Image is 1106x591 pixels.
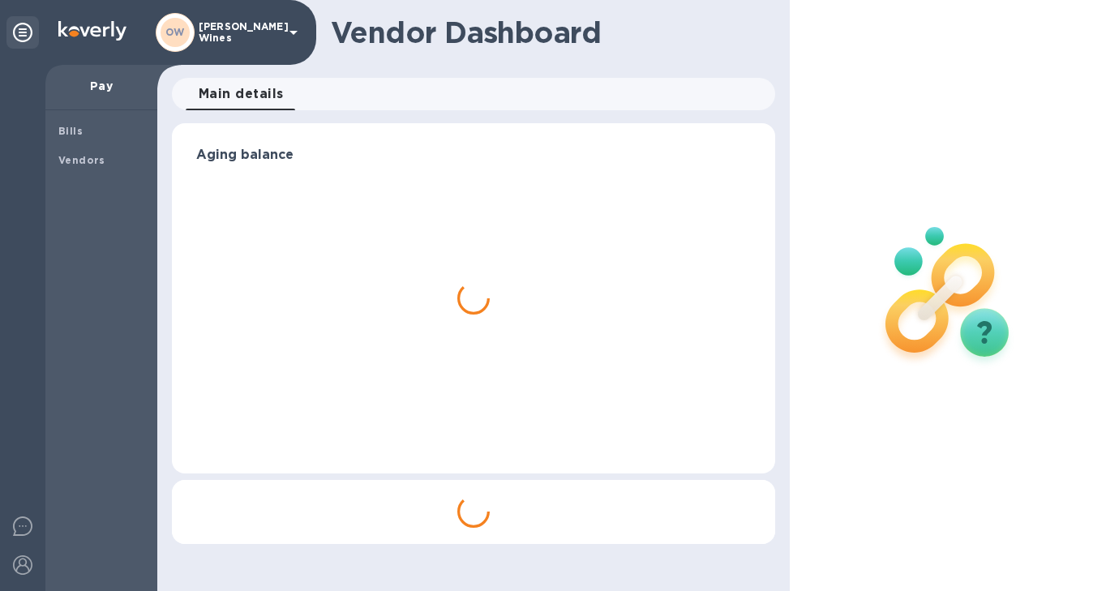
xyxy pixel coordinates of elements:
[199,21,280,44] p: [PERSON_NAME] Wines
[6,16,39,49] div: Unpin categories
[58,78,144,94] p: Pay
[165,26,185,38] b: OW
[58,125,83,137] b: Bills
[331,15,764,49] h1: Vendor Dashboard
[196,148,751,163] h3: Aging balance
[58,154,105,166] b: Vendors
[199,83,284,105] span: Main details
[58,21,126,41] img: Logo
